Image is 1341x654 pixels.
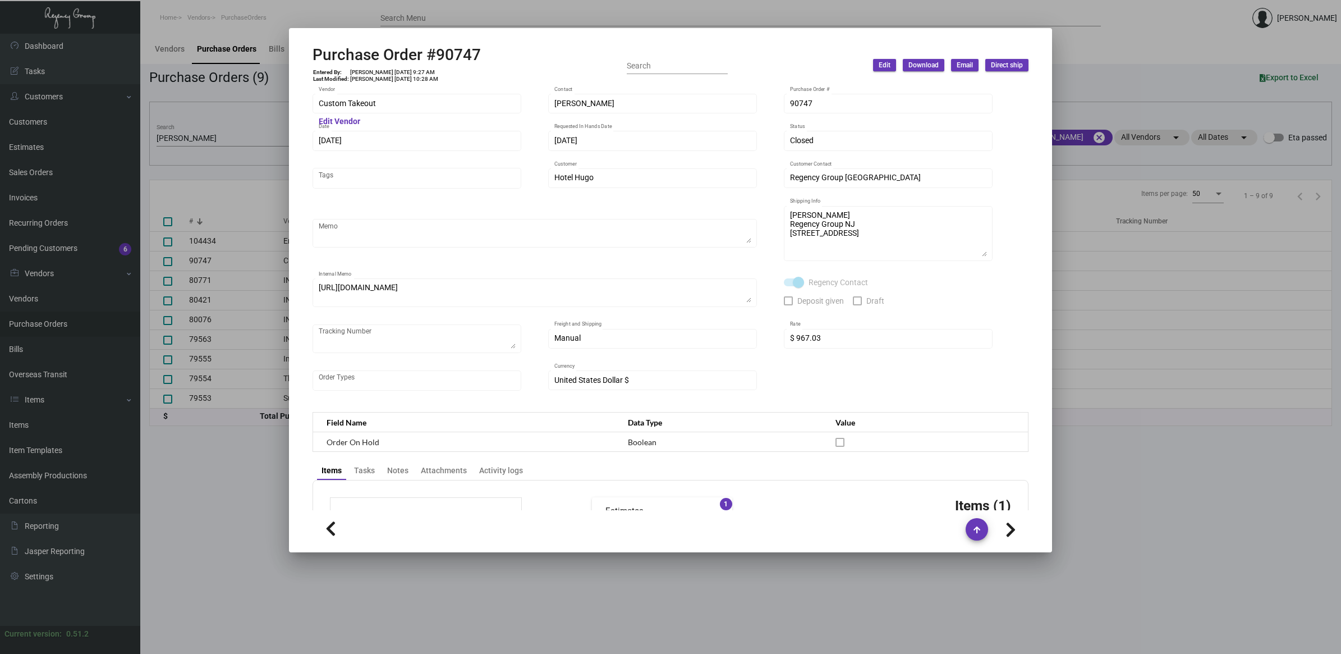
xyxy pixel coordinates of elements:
span: Deposit given [797,294,844,308]
th: Value [824,413,1028,432]
mat-panel-title: Estimates [605,505,705,518]
span: Regency Contact [809,276,868,289]
div: Tasks [354,465,375,477]
button: Direct ship [985,59,1028,71]
td: [PERSON_NAME] [DATE] 9:27 AM [350,69,439,76]
div: 0.51.2 [66,628,89,640]
span: Closed [790,136,814,145]
button: Email [951,59,979,71]
div: Notes [387,465,408,477]
td: Subtotal [342,509,443,523]
button: Edit [873,59,896,71]
div: Items [322,465,342,477]
th: Data Type [617,413,824,432]
span: Boolean [628,437,656,447]
h3: Items (1) [955,497,1011,514]
td: Last Modified: [313,76,350,83]
span: Download [908,61,939,70]
div: Attachments [421,465,467,477]
mat-expansion-panel-header: Estimates [592,497,732,524]
div: Current version: [4,628,62,640]
td: [PERSON_NAME] [DATE] 10:28 AM [350,76,439,83]
span: Manual [554,333,581,342]
span: Email [957,61,973,70]
span: Edit [879,61,890,70]
span: Order On Hold [327,437,379,447]
td: Entered By: [313,69,350,76]
mat-hint: Edit Vendor [319,117,360,126]
span: Direct ship [991,61,1023,70]
div: Activity logs [479,465,523,477]
span: Draft [866,294,884,308]
td: $7,563.00 [443,509,510,523]
h2: Purchase Order #90747 [313,45,481,65]
th: Field Name [313,413,617,432]
button: Download [903,59,944,71]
